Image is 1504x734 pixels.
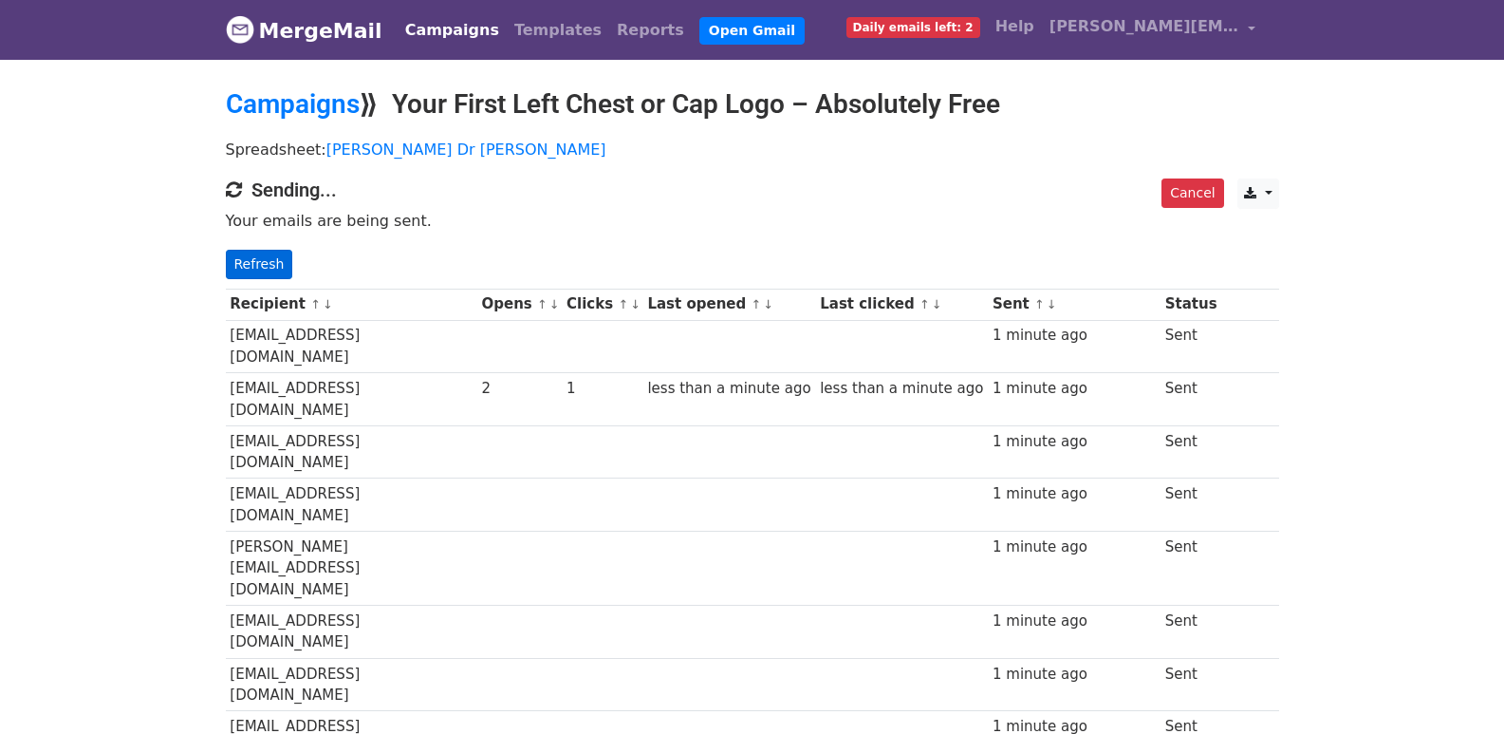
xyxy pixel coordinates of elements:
[1160,479,1221,532] td: Sent
[993,483,1156,505] div: 1 minute ago
[815,289,988,320] th: Last clicked
[932,297,942,311] a: ↓
[566,378,639,400] div: 1
[226,289,477,320] th: Recipient
[226,211,1279,231] p: Your emails are being sent.
[1160,373,1221,426] td: Sent
[763,297,773,311] a: ↓
[993,611,1156,632] div: 1 minute ago
[1034,297,1045,311] a: ↑
[323,297,333,311] a: ↓
[1049,15,1239,38] span: [PERSON_NAME][EMAIL_ADDRESS][DOMAIN_NAME]
[1160,606,1221,659] td: Sent
[988,289,1160,320] th: Sent
[993,378,1156,400] div: 1 minute ago
[226,88,360,120] a: Campaigns
[226,606,477,659] td: [EMAIL_ADDRESS][DOMAIN_NAME]
[993,431,1156,453] div: 1 minute ago
[507,11,609,49] a: Templates
[1160,658,1221,711] td: Sent
[226,140,1279,160] p: Spreadsheet:
[562,289,642,320] th: Clicks
[226,658,477,711] td: [EMAIL_ADDRESS][DOMAIN_NAME]
[226,88,1279,121] h2: ⟫ Your First Left Chest or Cap Logo – Absolutely Free
[1160,320,1221,373] td: Sent
[643,289,816,320] th: Last opened
[630,297,641,311] a: ↓
[1160,289,1221,320] th: Status
[820,378,983,400] div: less than a minute ago
[1161,179,1223,208] a: Cancel
[618,297,628,311] a: ↑
[993,664,1156,686] div: 1 minute ago
[647,378,810,400] div: less than a minute ago
[226,250,293,279] a: Refresh
[846,17,980,38] span: Daily emails left: 2
[226,479,477,532] td: [EMAIL_ADDRESS][DOMAIN_NAME]
[226,532,477,606] td: [PERSON_NAME][EMAIL_ADDRESS][DOMAIN_NAME]
[482,378,558,400] div: 2
[1160,425,1221,479] td: Sent
[226,10,382,50] a: MergeMail
[537,297,548,311] a: ↑
[1047,297,1057,311] a: ↓
[839,8,988,46] a: Daily emails left: 2
[226,179,1279,201] h4: Sending...
[226,373,477,426] td: [EMAIL_ADDRESS][DOMAIN_NAME]
[751,297,761,311] a: ↑
[1042,8,1264,52] a: [PERSON_NAME][EMAIL_ADDRESS][DOMAIN_NAME]
[988,8,1042,46] a: Help
[326,141,606,159] a: [PERSON_NAME] Dr [PERSON_NAME]
[993,325,1156,347] div: 1 minute ago
[310,297,321,311] a: ↑
[549,297,560,311] a: ↓
[226,15,254,44] img: MergeMail logo
[1160,532,1221,606] td: Sent
[993,536,1156,558] div: 1 minute ago
[226,425,477,479] td: [EMAIL_ADDRESS][DOMAIN_NAME]
[477,289,563,320] th: Opens
[919,297,930,311] a: ↑
[609,11,692,49] a: Reports
[226,320,477,373] td: [EMAIL_ADDRESS][DOMAIN_NAME]
[699,17,805,45] a: Open Gmail
[398,11,507,49] a: Campaigns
